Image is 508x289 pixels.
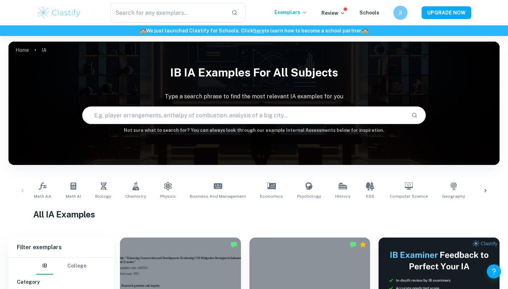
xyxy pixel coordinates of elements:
h1: IB IA examples for all subjects [8,61,500,84]
img: Clastify logo [37,6,81,20]
span: History [335,193,350,199]
p: Type a search phrase to find the most relevant IA examples for you [8,92,500,101]
p: Exemplars [274,8,307,16]
h6: We just launched Clastify for Schools. Click to learn how to become a school partner. [1,27,507,35]
span: Math AI [66,193,81,199]
div: Filter type choice [36,258,86,275]
button: IB [36,258,53,275]
span: Economics [260,193,283,199]
a: Home [16,45,29,55]
button: College [67,258,86,275]
span: Business and Management [190,193,246,199]
span: Physics [160,193,176,199]
img: Marked [230,241,237,248]
span: Chemistry [125,193,146,199]
h6: JI [397,9,405,17]
button: UPGRADE NOW [422,6,471,19]
button: JI [393,6,407,20]
span: Computer Science [390,193,428,199]
a: Schools [359,10,379,16]
h6: Not sure what to search for? You can always look through our example Internal Assessments below f... [8,127,500,134]
span: Geography [442,193,465,199]
input: E.g. player arrangements, enthalpy of combustion, analysis of a big city... [83,105,406,125]
span: 🏫 [140,28,146,33]
button: Search [409,109,421,121]
div: Premium [359,241,367,248]
img: Marked [350,241,357,248]
span: Biology [95,193,111,199]
span: Psychology [297,193,321,199]
p: Review [321,9,345,17]
h1: All IA Examples [33,208,475,221]
input: Search for any exemplars... [110,3,226,23]
h6: Category [17,278,106,286]
span: 🏫 [362,28,368,33]
span: Math AA [34,193,52,199]
a: here [253,28,264,33]
span: ESS [366,193,374,199]
h6: Filter exemplars [8,238,114,257]
p: IA [42,46,47,54]
button: Help and Feedback [487,264,501,278]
